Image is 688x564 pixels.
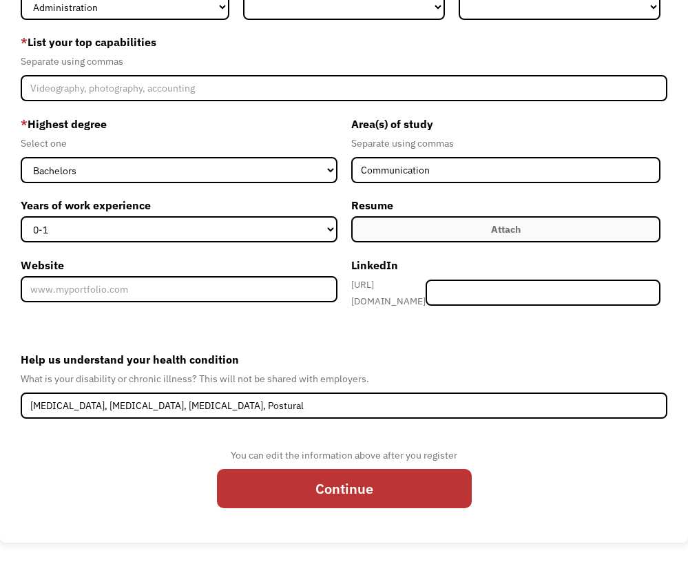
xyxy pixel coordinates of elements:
label: Attach [351,216,661,242]
input: www.myportfolio.com [21,276,337,302]
div: You can edit the information above after you register [217,447,472,463]
label: Years of work experience [21,194,337,216]
label: Website [21,254,337,276]
div: Attach [491,221,521,238]
label: List your top capabilities [21,31,667,53]
div: [URL][DOMAIN_NAME] [351,276,426,309]
div: Separate using commas [21,53,667,70]
input: Deafness, Depression, Diabetes [21,393,667,419]
div: What is your disability or chronic illness? This will not be shared with employers. [21,370,667,387]
label: Highest degree [21,113,337,135]
div: Select one [21,135,337,152]
input: Continue [217,469,472,508]
div: Separate using commas [351,135,661,152]
input: Videography, photography, accounting [21,75,667,101]
input: Anthropology, Education [351,157,661,183]
label: Help us understand your health condition [21,348,667,370]
label: LinkedIn [351,254,661,276]
label: Area(s) of study [351,113,661,135]
label: Resume [351,194,661,216]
